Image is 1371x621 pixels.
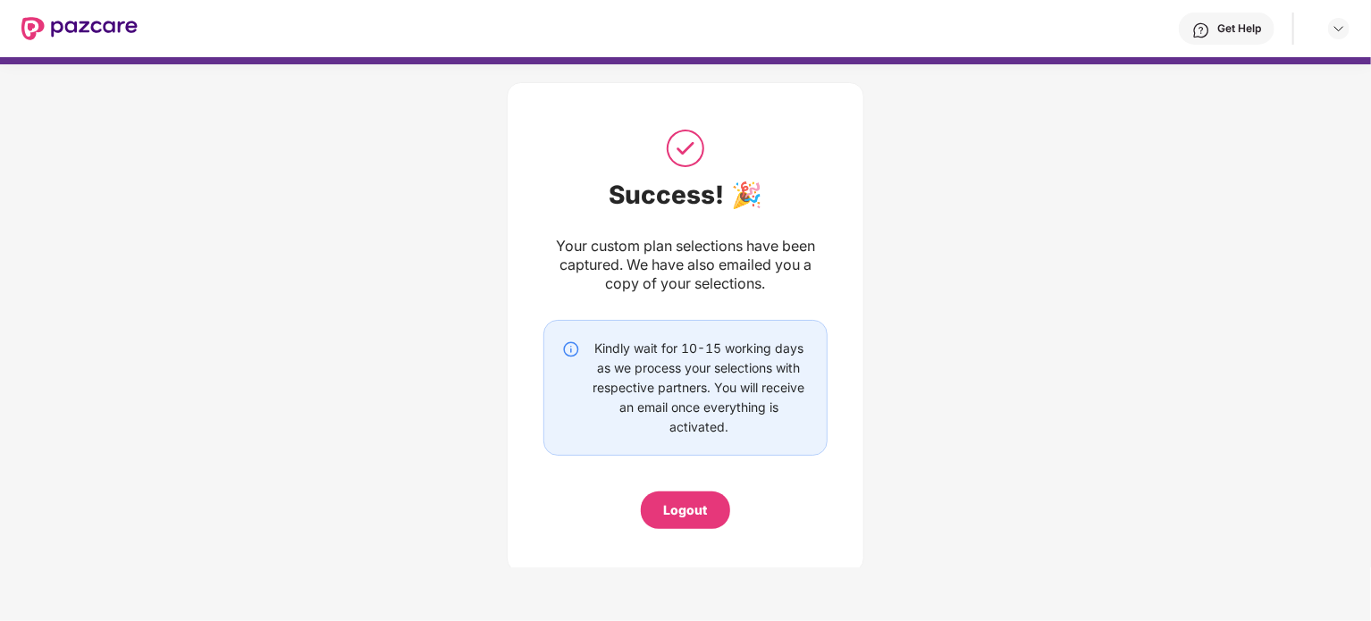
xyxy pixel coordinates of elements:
img: svg+xml;base64,PHN2ZyBpZD0iSGVscC0zMngzMiIgeG1sbnM9Imh0dHA6Ly93d3cudzMub3JnLzIwMDAvc3ZnIiB3aWR0aD... [1192,21,1210,39]
div: Logout [664,500,708,520]
div: Get Help [1217,21,1261,36]
img: svg+xml;base64,PHN2ZyBpZD0iSW5mby0yMHgyMCIgeG1sbnM9Imh0dHA6Ly93d3cudzMub3JnLzIwMDAvc3ZnIiB3aWR0aD... [562,340,580,358]
img: svg+xml;base64,PHN2ZyBpZD0iRHJvcGRvd24tMzJ4MzIiIHhtbG5zPSJodHRwOi8vd3d3LnczLm9yZy8yMDAwL3N2ZyIgd2... [1332,21,1346,36]
div: Success! 🎉 [543,180,828,210]
img: svg+xml;base64,PHN2ZyB3aWR0aD0iNTAiIGhlaWdodD0iNTAiIHZpZXdCb3g9IjAgMCA1MCA1MCIgZmlsbD0ibm9uZSIgeG... [663,126,708,171]
div: Your custom plan selections have been captured. We have also emailed you a copy of your selections. [543,237,828,293]
img: New Pazcare Logo [21,17,138,40]
div: Kindly wait for 10-15 working days as we process your selections with respective partners. You wi... [589,339,809,437]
